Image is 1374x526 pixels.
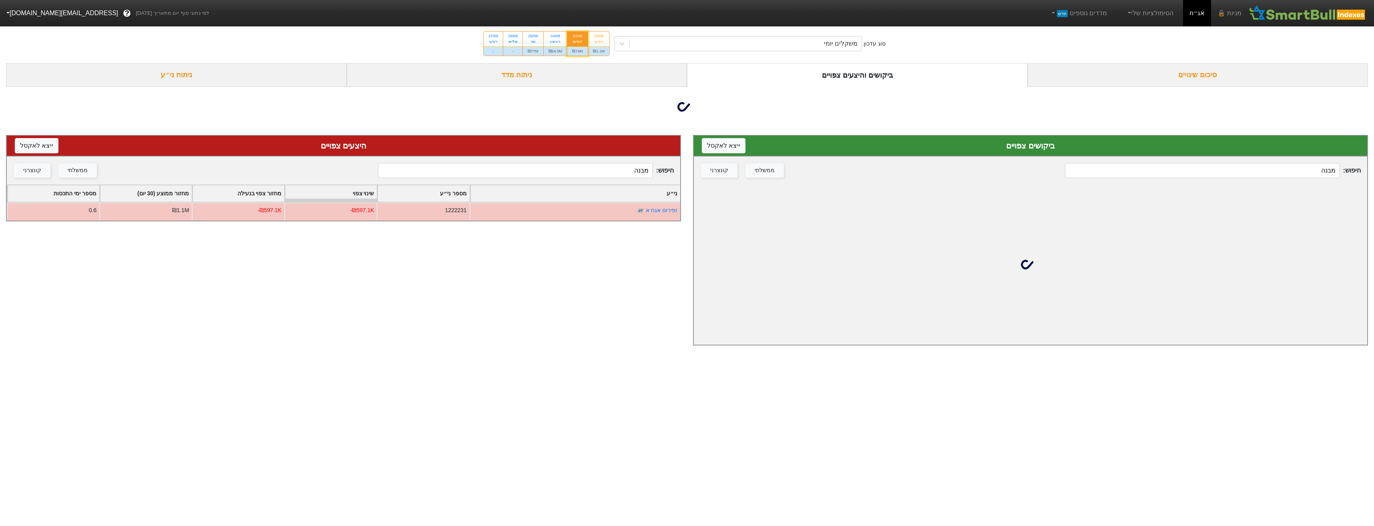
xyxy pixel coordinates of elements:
div: Toggle SortBy [8,185,99,202]
div: ניתוח ני״ע [6,63,347,87]
img: loading... [1021,255,1040,274]
div: Toggle SortBy [100,185,192,202]
div: 0.6 [89,206,96,215]
div: קונצרני [23,166,41,175]
span: חיפוש : [378,163,674,178]
div: ₪1.1M [172,206,189,215]
div: ניתוח מדד [347,63,687,87]
div: 24/08 [548,33,562,39]
div: ממשלתי [68,166,88,175]
div: 27/08 [488,33,498,39]
a: מדדים נוספיםחדש [1047,5,1110,21]
div: Toggle SortBy [193,185,284,202]
img: loading... [677,97,697,116]
img: tase link [637,207,645,215]
div: רביעי [488,39,498,44]
button: קונצרני [701,163,737,178]
button: ממשלתי [58,163,97,178]
div: 1222231 [445,206,466,215]
div: ממשלתי [755,166,775,175]
a: זפירוס אגח א [646,207,677,213]
div: Toggle SortBy [285,185,377,202]
div: סוג עדכון [864,40,886,48]
div: שלישי [508,39,518,44]
span: לפי נתוני סוף יום מתאריך [DATE] [136,9,209,17]
div: -₪597.1K [258,206,282,215]
div: ₪77M [523,46,543,56]
div: חמישי [572,39,583,44]
div: ביקושים והיצעים צפויים [687,63,1028,87]
input: 97 רשומות... [1065,163,1340,178]
input: 1 רשומות... [378,163,653,178]
div: ראשון [548,39,562,44]
div: 26/08 [508,33,518,39]
div: 25/08 [528,33,538,39]
div: ₪64.5M [544,46,567,56]
span: חדש [1057,10,1068,17]
div: רביעי [593,39,605,44]
button: ייצא לאקסל [15,138,58,153]
div: -₪597.1K [350,206,374,215]
div: 21/08 [572,33,583,39]
button: ממשלתי [745,163,784,178]
span: ? [125,8,129,19]
a: הסימולציות שלי [1123,5,1177,21]
div: ₪74M [567,46,588,56]
div: קונצרני [710,166,728,175]
div: משקלים יומי [824,39,858,48]
div: - [484,46,503,56]
div: Toggle SortBy [378,185,469,202]
div: - [503,46,522,56]
img: SmartBull [1248,5,1368,21]
div: 20/08 [593,33,605,39]
div: Toggle SortBy [470,185,680,202]
span: חיפוש : [1065,163,1361,178]
button: ייצא לאקסל [702,138,745,153]
div: היצעים צפויים [15,140,672,152]
button: קונצרני [14,163,50,178]
div: ₪1.1M [588,46,609,56]
div: ביקושים צפויים [702,140,1359,152]
div: שני [528,39,538,44]
div: סיכום שינויים [1028,63,1368,87]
